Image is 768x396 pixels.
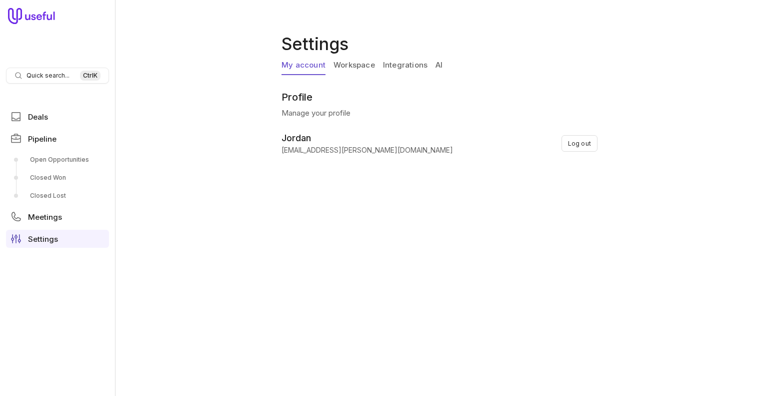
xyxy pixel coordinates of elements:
a: Open Opportunities [6,152,109,168]
a: Pipeline [6,130,109,148]
kbd: Ctrl K [80,71,100,81]
h1: Settings [281,32,601,56]
a: AI [435,56,442,75]
a: Closed Lost [6,188,109,204]
span: Settings [28,235,58,243]
button: Log out [561,135,597,152]
div: Pipeline submenu [6,152,109,204]
a: Closed Won [6,170,109,186]
a: Meetings [6,208,109,226]
a: Workspace [333,56,375,75]
h2: Profile [281,91,597,103]
a: Settings [6,230,109,248]
span: Deals [28,113,48,121]
span: [EMAIL_ADDRESS][PERSON_NAME][DOMAIN_NAME] [281,145,453,155]
a: Deals [6,108,109,126]
a: Integrations [383,56,427,75]
p: Manage your profile [281,107,597,119]
span: Jordan [281,131,453,145]
a: My account [281,56,325,75]
span: Meetings [28,213,62,221]
span: Quick search... [26,72,69,80]
span: Pipeline [28,135,56,143]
